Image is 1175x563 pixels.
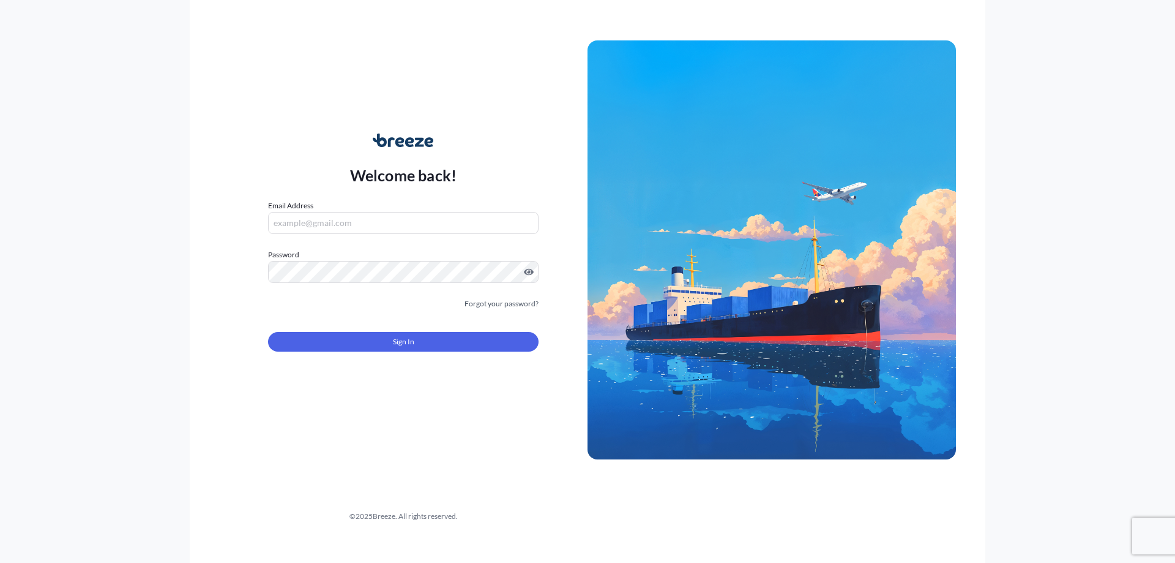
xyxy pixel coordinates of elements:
[524,267,534,277] button: Show password
[268,200,313,212] label: Email Address
[268,212,539,234] input: example@gmail.com
[393,336,414,348] span: Sign In
[587,40,956,459] img: Ship illustration
[464,298,539,310] a: Forgot your password?
[350,165,457,185] p: Welcome back!
[268,332,539,352] button: Sign In
[219,510,587,523] div: © 2025 Breeze. All rights reserved.
[268,249,539,261] label: Password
